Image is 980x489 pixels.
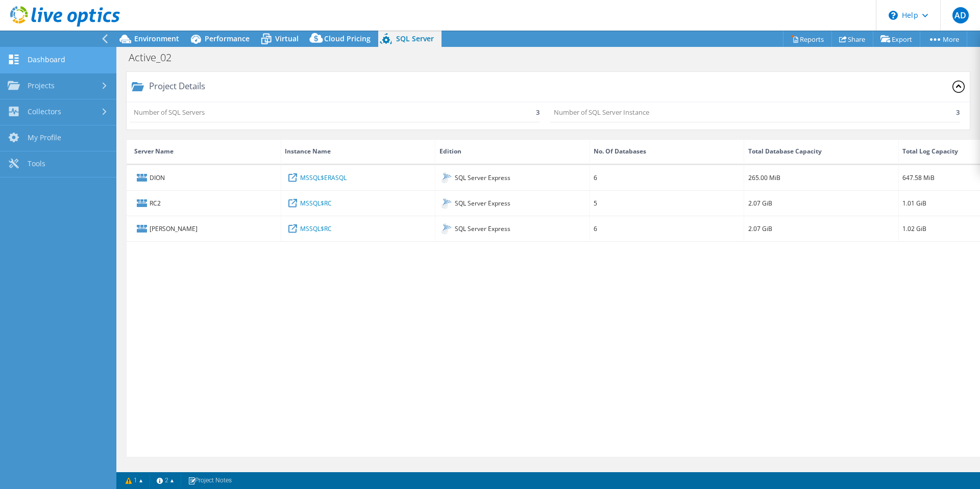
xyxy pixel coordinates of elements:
div: 1.02 GiB [902,223,926,234]
span: Performance [205,34,250,43]
a: Export [873,31,920,47]
h1: Active_02 [124,52,187,63]
a: MSSQL$RC [300,223,332,234]
a: More [920,31,967,47]
div: SQL Server Express [435,191,590,216]
div: Total Database Capacity [748,145,822,158]
div: 2.07 GiB [748,223,772,234]
div: [PERSON_NAME] [127,216,281,241]
div: SQL Server Express [435,216,590,241]
div: Server Name [134,145,174,158]
div: 265.00 MiB [748,172,780,183]
span: SQL Server [396,34,434,43]
div: 647.58 MiB [902,172,935,183]
div: Instance Name [285,145,331,158]
div: , [116,72,980,473]
a: MSSQL$RC [300,197,332,209]
p: 3 [956,107,960,118]
span: AD [952,7,969,23]
a: MSSQL$ERASQL [300,172,347,183]
span: Virtual [275,34,299,43]
div: RC2 [127,191,281,216]
p: Number of SQL Servers [134,107,205,118]
span: Cloud Pricing [324,34,371,43]
a: Reports [783,31,832,47]
a: 2 [150,474,181,487]
div: 2.07 GiB [748,197,772,209]
div: Project Details [144,83,205,90]
a: Project Notes [181,474,239,487]
div: Total Log Capacity [902,145,958,158]
a: Share [831,31,873,47]
div: DION [127,165,281,190]
div: 6 [594,172,597,183]
a: 1 [118,474,150,487]
p: 3 [536,107,540,118]
div: Edition [439,145,461,158]
svg: \n [889,11,898,20]
p: Number of SQL Server Instance [554,107,649,118]
div: No. Of Databases [594,145,646,158]
div: 6 [594,223,597,234]
div: 1.01 GiB [902,197,926,209]
div: 5 [594,197,597,209]
span: Environment [134,34,179,43]
div: SQL Server Express [435,165,590,190]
